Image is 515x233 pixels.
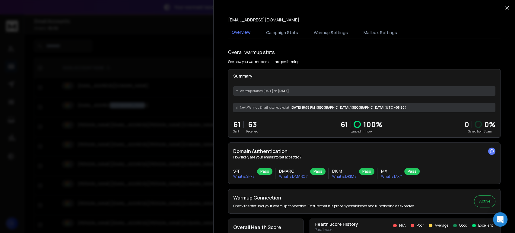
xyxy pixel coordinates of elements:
[233,168,255,174] h3: SPF
[459,223,467,228] p: Good
[240,105,289,110] span: Next Warmup Email is scheduled at
[464,129,495,134] p: Saved from Spam
[341,120,348,129] p: 61
[228,49,275,56] h1: Overall warmup stats
[435,223,448,228] p: Average
[360,26,401,39] button: Mailbox Settings
[315,227,358,232] p: Past 1 week
[341,129,382,134] p: Landed in Inbox
[233,86,495,96] div: [DATE]
[240,89,277,93] span: Warmup started [DATE] on
[233,148,495,155] h2: Domain Authentication
[315,221,358,227] p: Health Score History
[474,195,495,207] button: Active
[228,26,254,40] button: Overview
[233,155,495,160] p: How likely are your emails to get accepted?
[417,223,424,228] p: Poor
[404,168,420,175] div: Pass
[332,174,357,179] p: What is DKIM ?
[233,204,415,209] p: Check the status of your warmup connection. Ensure that it is properly established and functionin...
[233,129,241,134] p: Sent
[246,129,258,134] p: Received
[478,223,493,228] p: Excellent
[233,194,415,201] h2: Warmup Connection
[310,26,351,39] button: Warmup Settings
[484,120,495,129] p: 0 %
[228,59,300,64] p: See how you warmup emails are performing
[279,168,308,174] h3: DMARC
[257,168,272,175] div: Pass
[233,224,298,231] h2: Overall Health Score
[233,103,495,112] div: [DATE] 18:35 PM [GEOGRAPHIC_DATA]/[GEOGRAPHIC_DATA] (UTC +05:30 )
[279,174,308,179] p: What is DMARC ?
[246,120,258,129] p: 63
[381,174,402,179] p: What is MX ?
[332,168,357,174] h3: DKIM
[262,26,302,39] button: Campaign Stats
[464,119,469,129] strong: 0
[399,223,406,228] p: N/A
[233,120,241,129] p: 61
[310,168,326,175] div: Pass
[493,212,507,227] div: Open Intercom Messenger
[359,168,374,175] div: Pass
[233,73,495,79] p: Summary
[363,120,382,129] p: 100 %
[381,168,402,174] h3: MX
[228,17,299,23] p: [EMAIL_ADDRESS][DOMAIN_NAME]
[233,174,255,179] p: What is SPF ?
